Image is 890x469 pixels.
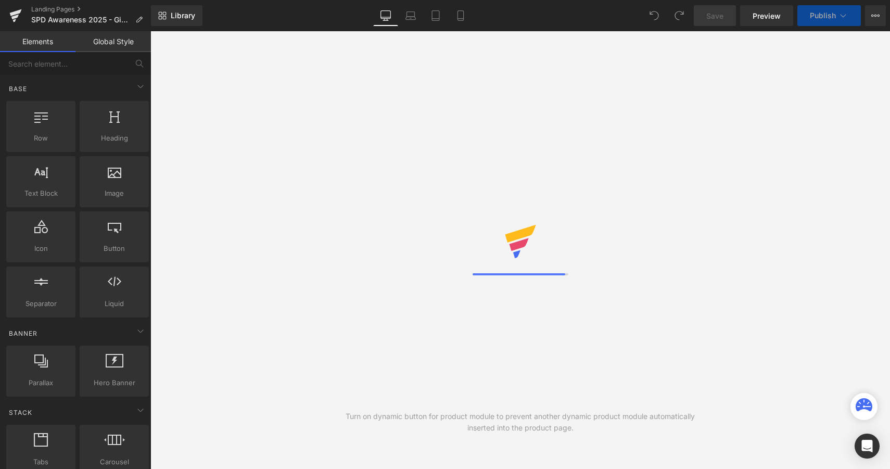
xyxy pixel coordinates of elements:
div: Open Intercom Messenger [855,434,880,459]
button: Redo [669,5,690,26]
button: Publish [797,5,861,26]
span: Parallax [9,377,72,388]
span: Carousel [83,457,146,467]
span: Base [8,84,28,94]
span: Row [9,133,72,144]
span: Separator [9,298,72,309]
span: Library [171,11,195,20]
button: Undo [644,5,665,26]
span: Save [706,10,723,21]
a: Preview [740,5,793,26]
span: Heading [83,133,146,144]
a: New Library [151,5,202,26]
a: Global Style [75,31,151,52]
span: Text Block [9,188,72,199]
a: Mobile [448,5,473,26]
span: Liquid [83,298,146,309]
button: More [865,5,886,26]
span: Tabs [9,457,72,467]
span: Icon [9,243,72,254]
span: SPD Awareness 2025 - Giveaway Thank You [31,16,131,24]
span: Preview [753,10,781,21]
a: Tablet [423,5,448,26]
span: Hero Banner [83,377,146,388]
span: Button [83,243,146,254]
span: Stack [8,408,33,417]
span: Image [83,188,146,199]
span: Banner [8,328,39,338]
a: Desktop [373,5,398,26]
span: Publish [810,11,836,20]
a: Laptop [398,5,423,26]
div: Turn on dynamic button for product module to prevent another dynamic product module automatically... [335,411,705,434]
a: Landing Pages [31,5,151,14]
